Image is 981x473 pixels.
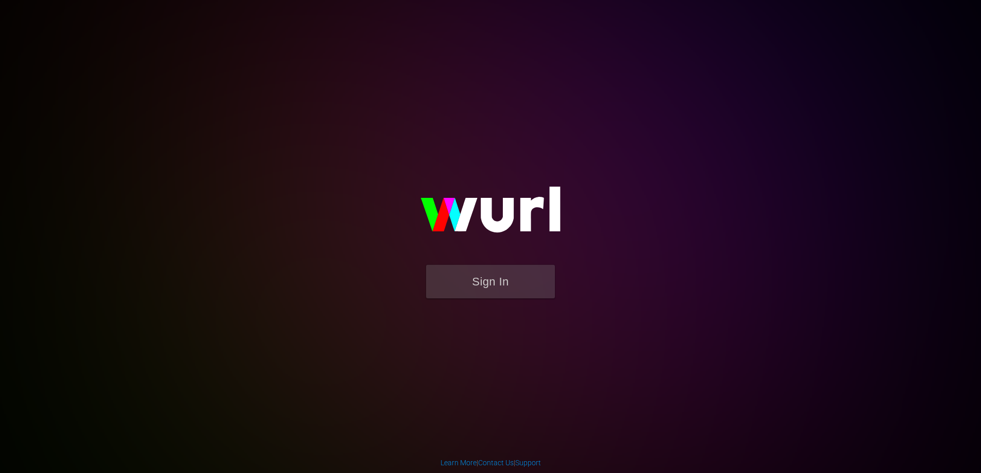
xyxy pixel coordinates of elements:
div: | | [441,458,541,468]
a: Support [515,459,541,467]
img: wurl-logo-on-black-223613ac3d8ba8fe6dc639794a292ebdb59501304c7dfd60c99c58986ef67473.svg [387,164,594,264]
a: Contact Us [478,459,514,467]
a: Learn More [441,459,477,467]
button: Sign In [426,265,555,298]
